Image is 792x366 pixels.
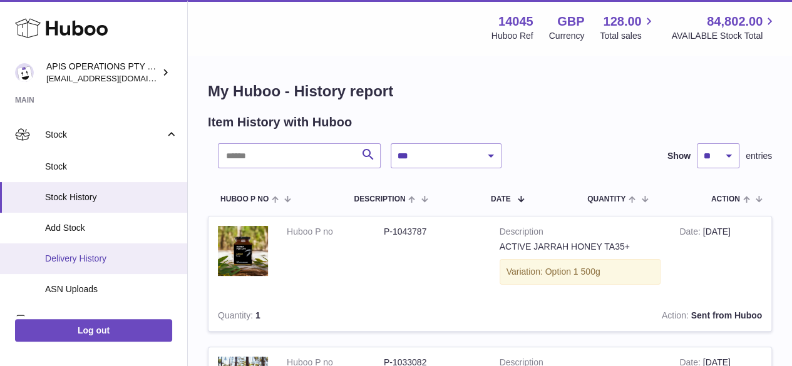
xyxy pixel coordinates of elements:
span: Date [491,195,511,203]
h2: Item History with Huboo [208,114,352,131]
a: 128.00 Total sales [600,13,656,42]
span: 84,802.00 [707,13,763,30]
span: Total sales [600,30,656,42]
label: Show [667,150,691,162]
div: Huboo Ref [491,30,533,42]
strong: Action [662,310,691,323]
strong: Description [500,226,661,241]
strong: 14045 [498,13,533,30]
img: gps_generated_427d5c89-fdee-492e-996b-f48b99894471.png [218,226,268,276]
div: APIS OPERATIONS PTY LTD, T/A HONEY FOR LIFE [46,61,159,84]
dt: Huboo P no [287,226,384,238]
div: Currency [549,30,585,42]
span: Delivery History [45,253,178,265]
span: Stock [45,161,178,173]
strong: Quantity [218,310,255,323]
td: 1 [208,300,310,331]
span: Huboo P no [220,195,269,203]
strong: GBP [557,13,584,30]
span: [EMAIL_ADDRESS][DOMAIN_NAME] [46,73,184,83]
span: Stock History [45,191,178,203]
strong: Date [679,226,702,240]
span: Add Stock [45,222,178,234]
span: Sales [45,315,165,327]
h1: My Huboo - History report [208,81,772,101]
span: Quantity [587,195,625,203]
span: entries [746,150,772,162]
img: internalAdmin-14045@internal.huboo.com [15,63,34,82]
td: [DATE] [670,216,771,300]
span: Description [354,195,405,203]
div: Variation: Option 1 500g [500,259,661,285]
span: AVAILABLE Stock Total [671,30,777,42]
dd: P-1043787 [384,226,481,238]
a: 84,802.00 AVAILABLE Stock Total [671,13,777,42]
span: 128.00 [603,13,641,30]
strong: Sent from Huboo [691,310,762,320]
a: Log out [15,319,172,342]
span: ASN Uploads [45,283,178,295]
span: Stock [45,129,165,141]
td: ACTIVE JARRAH HONEY TA35+ [490,216,671,300]
span: Action [711,195,740,203]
